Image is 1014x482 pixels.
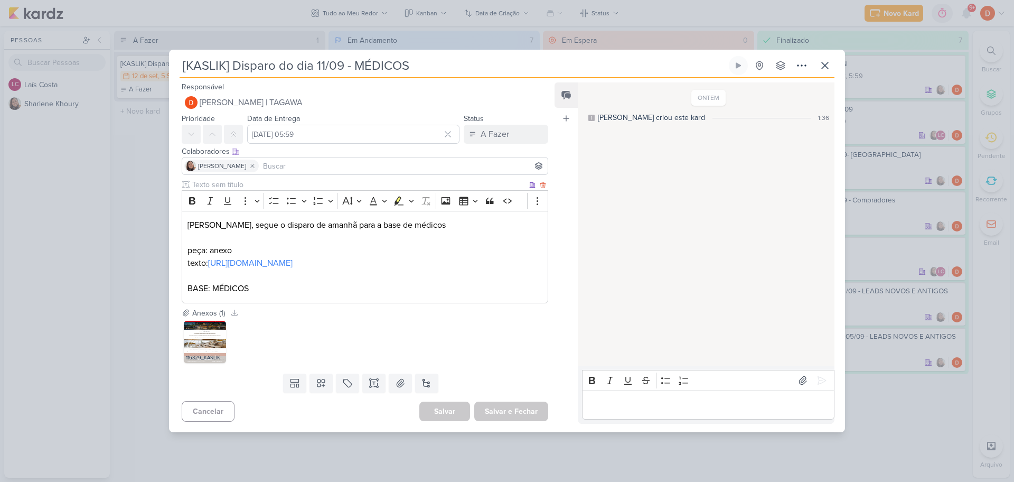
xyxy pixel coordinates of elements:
p: [PERSON_NAME], segue o disparo de amanhã para a base de médicos [187,219,542,231]
img: vqOoTNCkpiZykE7GHTo3RkiAlDtGknf12MNP558K.jpg [184,321,226,363]
p: texto: [187,257,542,270]
label: Responsável [182,82,224,91]
div: Ligar relógio [734,61,743,70]
input: Select a date [247,125,459,144]
p: BASE: MÉDICOS [187,282,542,295]
div: Anexos (1) [192,308,225,319]
div: A Fazer [481,128,509,141]
div: Editor editing area: main [582,391,834,420]
div: Editor editing area: main [182,211,548,303]
label: Status [464,114,484,123]
div: Colaboradores [182,146,548,157]
input: Texto sem título [190,179,527,190]
span: [PERSON_NAME] [198,161,246,171]
img: Diego Lima | TAGAWA [185,96,198,109]
button: A Fazer [464,125,548,144]
img: Sharlene Khoury [185,161,196,171]
label: Prioridade [182,114,215,123]
div: 116329_KASLIK _ E-MAIL MKT _ KASLIK IBIRAPUERA _ BASE MEDICOS _ 2 E 3 DORMS NO KASLIK IBIRAPUERA ... [184,353,226,363]
input: Kard Sem Título [180,56,727,75]
div: [PERSON_NAME] criou este kard [598,112,705,123]
a: [URL][DOMAIN_NAME] [208,258,293,268]
p: peça: anexo [187,244,542,257]
input: Buscar [261,160,546,172]
span: [PERSON_NAME] | TAGAWA [200,96,303,109]
div: Editor toolbar [182,190,548,211]
div: 1:36 [818,113,829,123]
button: Cancelar [182,401,234,422]
label: Data de Entrega [247,114,300,123]
button: [PERSON_NAME] | TAGAWA [182,93,548,112]
div: Editor toolbar [582,370,834,391]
